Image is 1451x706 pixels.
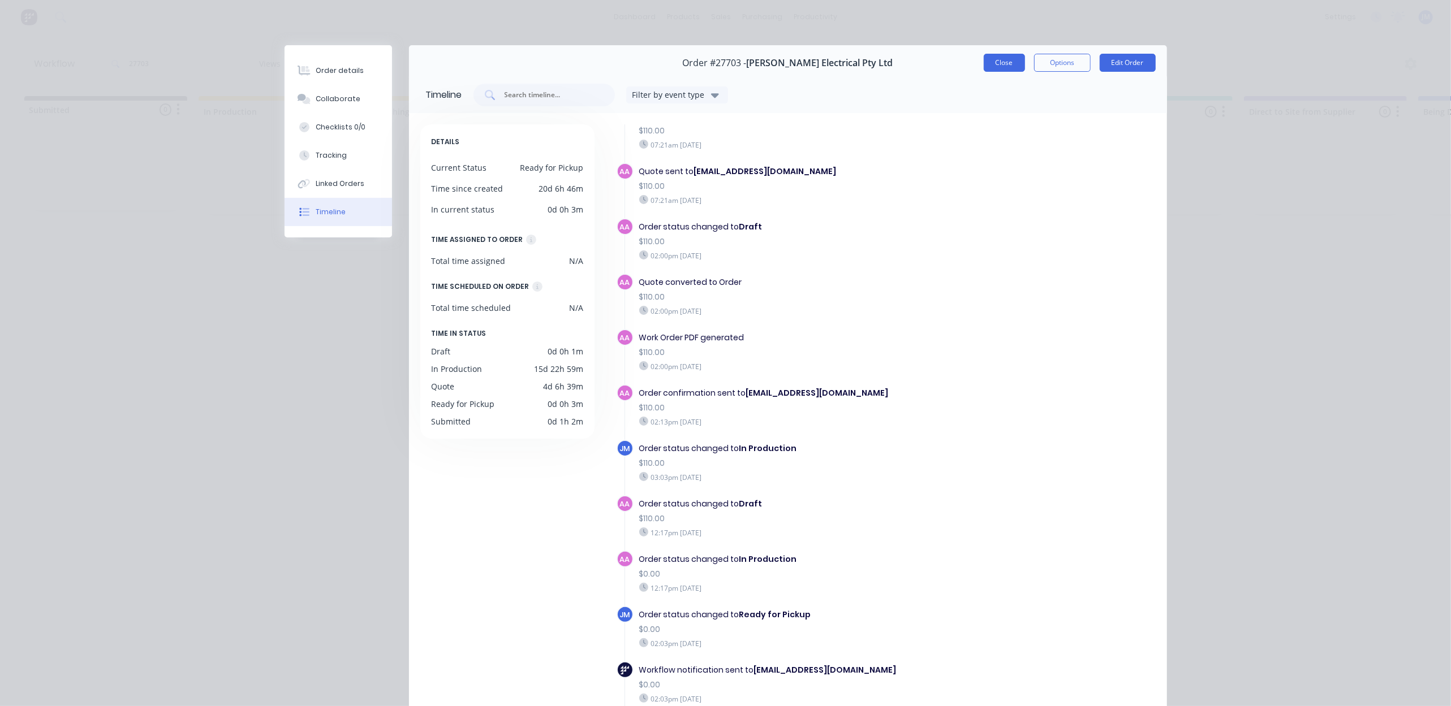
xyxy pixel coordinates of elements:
[639,291,972,303] div: $110.00
[639,609,972,621] div: Order status changed to
[620,222,630,232] span: AA
[620,166,630,177] span: AA
[432,280,529,293] div: TIME SCHEDULED ON ORDER
[432,345,451,357] div: Draft
[432,136,460,148] span: DETAILS
[639,498,972,510] div: Order status changed to
[639,221,972,233] div: Order status changed to
[639,180,972,192] div: $110.00
[632,89,708,101] div: Filter by event type
[739,443,797,454] b: In Production
[1034,54,1091,72] button: Options
[639,457,972,469] div: $110.00
[984,54,1025,72] button: Close
[316,179,364,189] div: Linked Orders
[639,694,972,704] div: 02:03pm [DATE]
[639,513,972,525] div: $110.00
[639,402,972,414] div: $110.00
[626,86,728,103] button: Filter by event type
[639,638,972,648] div: 02:03pm [DATE]
[548,415,583,427] div: 0d 1h 2m
[639,361,972,371] div: 02:00pm [DATE]
[639,679,972,691] div: $0.00
[683,58,747,68] span: Order #27703 -
[503,89,597,101] input: Search timeline...
[316,207,346,217] div: Timeline
[639,166,972,177] div: Quote sent to
[432,255,506,267] div: Total time assigned
[739,609,811,620] b: Ready for Pickup
[285,113,392,141] button: Checklists 0/0
[639,583,972,593] div: 12:17pm [DATE]
[534,363,583,375] div: 15d 22h 59m
[620,609,630,620] span: JM
[569,302,583,314] div: N/A
[639,346,972,358] div: $110.00
[639,140,972,150] div: 07:21am [DATE]
[746,387,889,399] b: [EMAIL_ADDRESS][DOMAIN_NAME]
[316,122,365,132] div: Checklists 0/0
[639,236,972,248] div: $110.00
[639,553,972,565] div: Order status changed to
[316,66,364,76] div: Order details
[432,363,483,375] div: In Production
[285,170,392,198] button: Linked Orders
[520,162,583,174] div: Ready for Pickup
[543,380,583,392] div: 4d 6h 39m
[639,527,972,538] div: 12:17pm [DATE]
[739,498,763,509] b: Draft
[639,332,972,344] div: Work Order PDF generated
[621,666,629,674] img: factory-icon.a9417b93e298b3eb004f..png
[639,664,972,676] div: Workflow notification sent to
[432,415,471,427] div: Submitted
[639,443,972,454] div: Order status changed to
[285,141,392,170] button: Tracking
[639,623,972,635] div: $0.00
[316,150,347,161] div: Tracking
[548,345,583,357] div: 0d 0h 1m
[1100,54,1156,72] button: Edit Order
[432,380,455,392] div: Quote
[620,277,630,288] span: AA
[539,183,583,194] div: 20d 6h 46m
[548,398,583,410] div: 0d 0h 3m
[569,255,583,267] div: N/A
[316,94,360,104] div: Collaborate
[432,162,487,174] div: Current Status
[620,554,630,565] span: AA
[432,327,486,340] span: TIME IN STATUS
[739,221,763,232] b: Draft
[639,195,972,205] div: 07:21am [DATE]
[694,166,837,177] b: [EMAIL_ADDRESS][DOMAIN_NAME]
[620,443,630,454] span: JM
[620,388,630,399] span: AA
[432,233,523,246] div: TIME ASSIGNED TO ORDER
[754,664,897,675] b: [EMAIL_ADDRESS][DOMAIN_NAME]
[739,553,797,565] b: In Production
[548,203,583,215] div: 0d 0h 3m
[620,499,630,509] span: AA
[620,332,630,343] span: AA
[639,276,972,288] div: Quote converted to Order
[639,125,972,137] div: $110.00
[432,302,511,314] div: Total time scheduled
[285,57,392,85] button: Order details
[639,417,972,427] div: 02:13pm [DATE]
[639,250,972,261] div: 02:00pm [DATE]
[426,88,462,102] div: Timeline
[639,306,972,316] div: 02:00pm [DATE]
[747,58,893,68] span: [PERSON_NAME] Electrical Pty Ltd
[432,183,503,194] div: Time since created
[639,387,972,399] div: Order confirmation sent to
[285,198,392,226] button: Timeline
[639,472,972,482] div: 03:03pm [DATE]
[285,85,392,113] button: Collaborate
[639,568,972,580] div: $0.00
[432,398,495,410] div: Ready for Pickup
[432,203,495,215] div: In current status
